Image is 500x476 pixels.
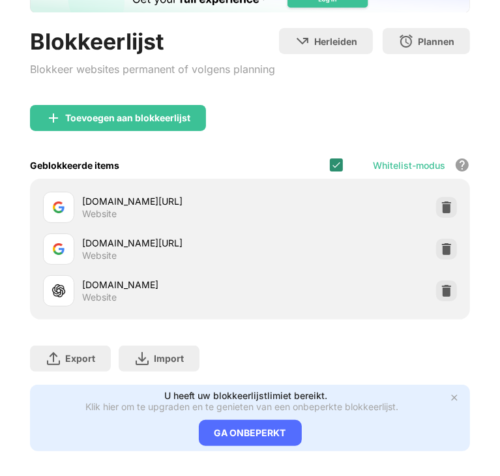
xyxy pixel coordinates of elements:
div: Geblokkeerde items [30,160,119,171]
img: favicons [51,200,66,215]
div: Toevoegen aan blokkeerlijst [65,113,190,123]
div: Blokkeerlijst [30,28,275,55]
div: Herleiden [314,36,357,47]
div: GA ONBEPERKT [199,420,302,446]
img: favicons [51,283,66,299]
div: U heeft uw blokkeerlijstlimiet bereikt. [165,390,328,401]
div: [DOMAIN_NAME][URL] [82,236,250,250]
div: [DOMAIN_NAME][URL] [82,194,250,208]
img: check.svg [331,160,342,170]
img: x-button.svg [449,393,460,403]
img: favicons [51,241,66,257]
div: Whitelist-modus [373,160,445,171]
div: Website [82,291,117,303]
div: Export [65,353,95,364]
div: Blokkeer websites permanent of volgens planning [30,60,275,79]
div: Import [154,353,184,364]
div: Website [82,208,117,220]
div: Klik hier om te upgraden en te genieten van een onbeperkte blokkeerlijst. [86,401,399,412]
div: [DOMAIN_NAME] [82,278,250,291]
div: Website [82,250,117,261]
div: Plannen [418,36,454,47]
